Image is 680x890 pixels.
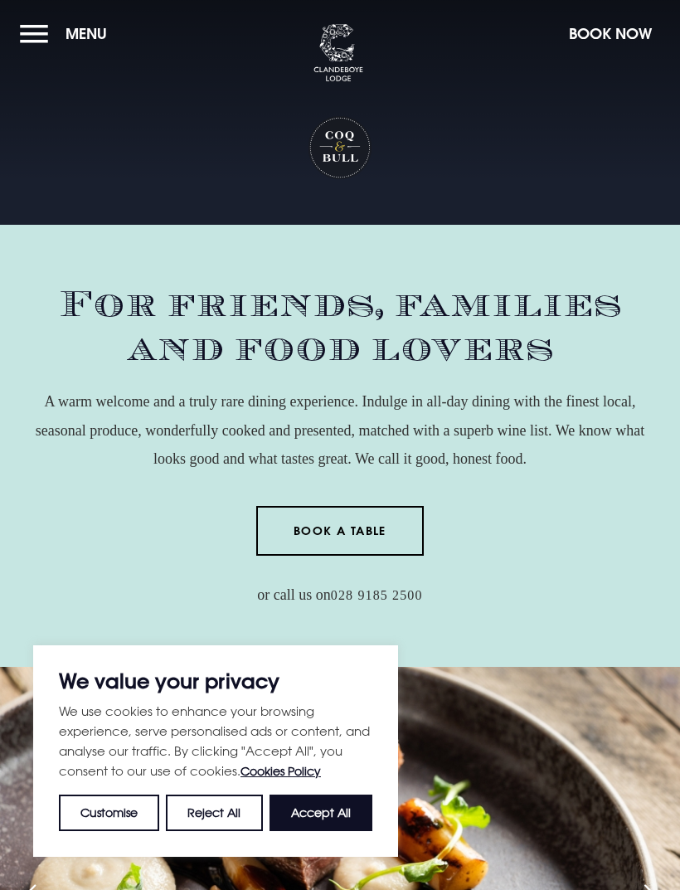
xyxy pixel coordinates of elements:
[561,16,660,51] button: Book Now
[20,581,660,609] p: or call us on
[20,16,115,51] button: Menu
[308,116,372,180] h1: Coq & Bull
[240,764,321,778] a: Cookies Policy
[59,795,159,831] button: Customise
[20,283,660,371] h2: For friends, families and food lovers
[59,671,372,691] p: We value your privacy
[166,795,262,831] button: Reject All
[33,645,398,857] div: We value your privacy
[66,24,107,43] span: Menu
[59,701,372,781] p: We use cookies to enhance your browsing experience, serve personalised ads or content, and analys...
[20,387,660,473] p: A warm welcome and a truly rare dining experience. Indulge in all-day dining with the finest loca...
[256,506,425,556] a: Book a Table
[270,795,372,831] button: Accept All
[331,588,423,604] a: 028 9185 2500
[313,24,363,82] img: Clandeboye Lodge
